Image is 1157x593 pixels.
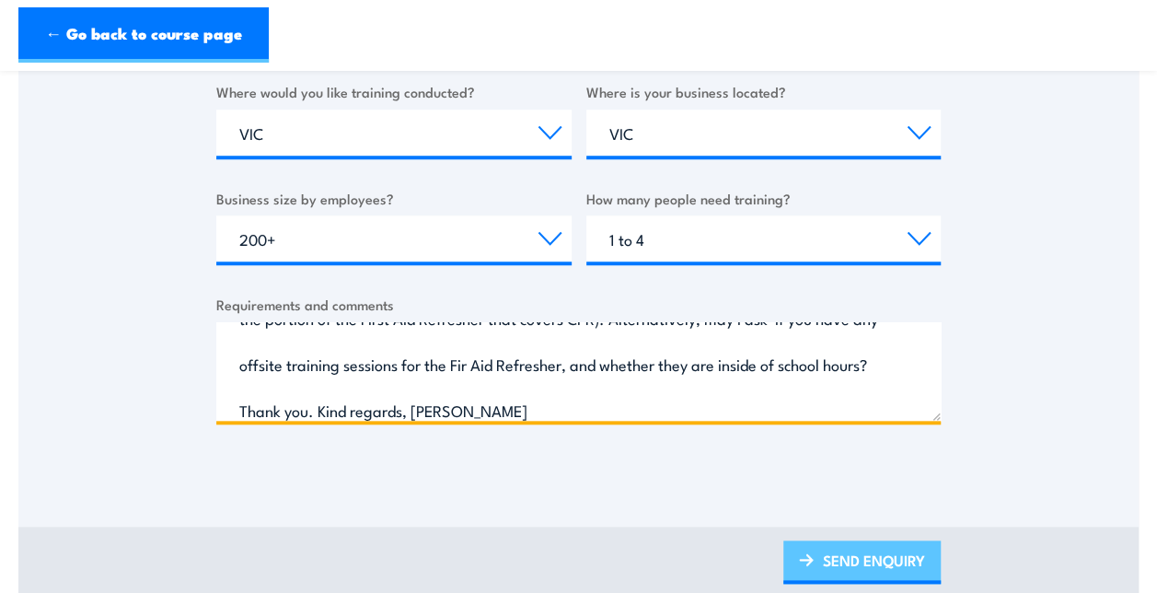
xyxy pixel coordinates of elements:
[586,188,942,209] label: How many people need training?
[783,541,941,584] a: SEND ENQUIRY
[586,81,942,102] label: Where is your business located?
[216,294,941,315] label: Requirements and comments
[18,7,269,63] a: ← Go back to course page
[216,188,572,209] label: Business size by employees?
[216,81,572,102] label: Where would you like training conducted?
